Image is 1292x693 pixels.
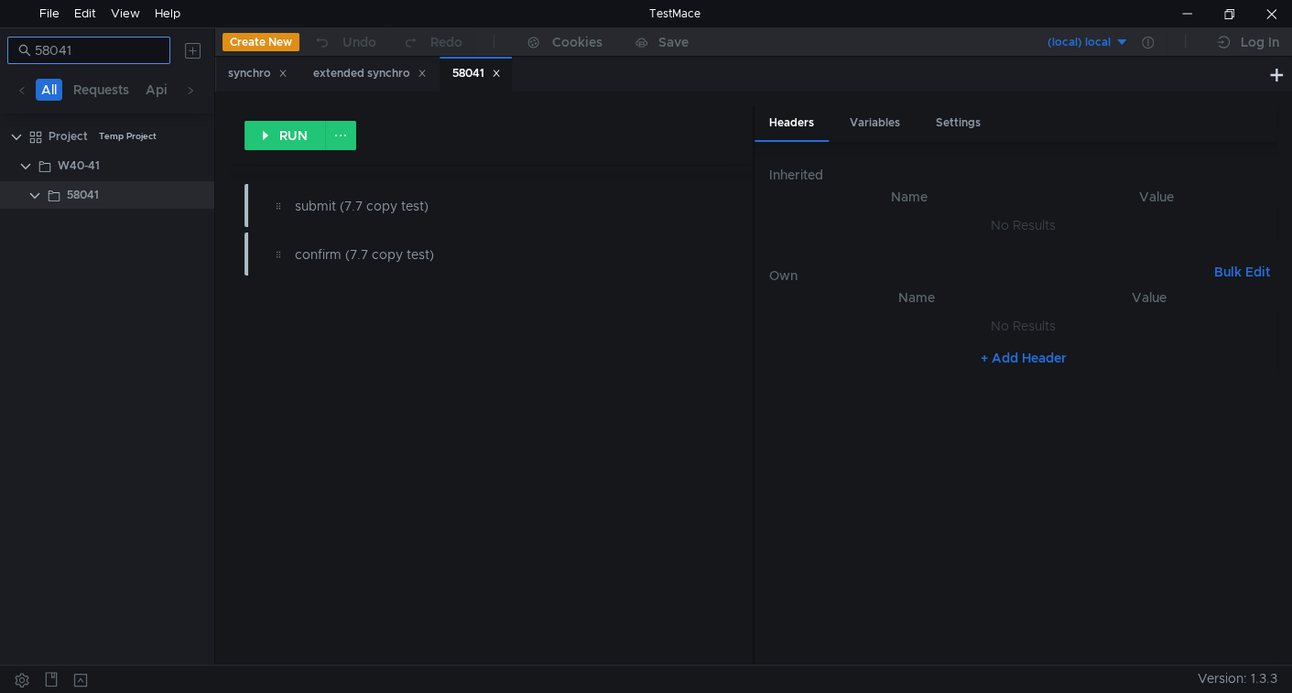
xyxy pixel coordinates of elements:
div: Undo [342,31,376,53]
div: Variables [835,106,915,140]
div: Project [49,123,88,150]
th: Name [798,287,1035,309]
div: 58041 [452,64,501,83]
div: Cookies [552,31,603,53]
div: Redo [430,31,462,53]
div: confirm (7.7 copy test) [295,244,597,265]
span: Version: 1.3.3 [1198,666,1277,692]
button: Undo [299,28,389,56]
div: submit (7.7 copy test) [295,196,597,216]
div: Headers [755,106,829,142]
div: Settings [921,106,995,140]
button: Bulk Edit [1207,261,1277,283]
button: Requests [68,79,135,101]
div: synchro [228,64,288,83]
div: 58041 [67,181,99,209]
button: (local) local [1002,27,1129,57]
input: Search... [35,40,159,60]
button: RUN [244,121,326,150]
button: Redo [389,28,475,56]
button: + Add Header [972,347,1073,369]
div: Log In [1241,31,1279,53]
div: Save [658,36,689,49]
h6: Inherited [769,164,1277,186]
h6: Own [769,265,1207,287]
div: Temp Project [99,123,157,150]
div: extended synchro [313,64,427,83]
nz-embed-empty: No Results [991,217,1056,233]
div: (local) local [1048,34,1111,51]
button: All [36,79,62,101]
th: Name [784,186,1035,208]
nz-embed-empty: No Results [991,318,1056,334]
th: Value [1035,287,1263,309]
button: Api [140,79,173,101]
th: Value [1035,186,1277,208]
button: Create New [223,33,299,51]
div: W40-41 [58,152,100,179]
